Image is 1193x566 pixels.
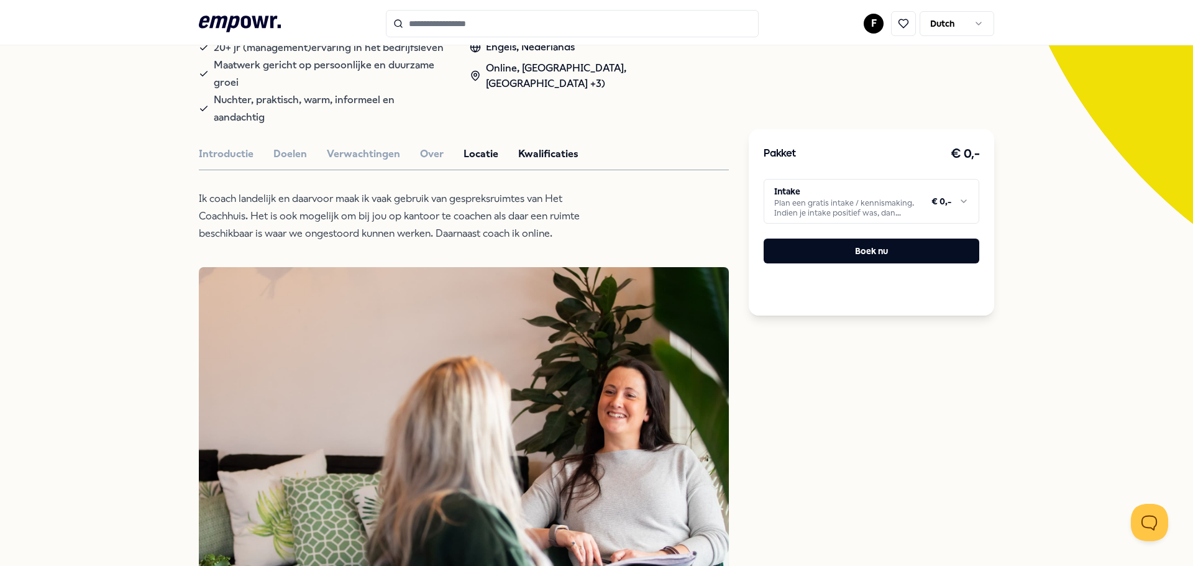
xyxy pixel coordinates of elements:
[199,190,603,242] p: Ik coach landelijk en daarvoor maak ik vaak gebruik van gespreksruimtes van Het Coachhuis. Het is...
[470,39,729,55] div: Engels, Nederlands
[864,14,884,34] button: F
[386,10,759,37] input: Search for products, categories or subcategories
[327,146,400,162] button: Verwachtingen
[214,39,444,57] span: 20+ jr (management)ervaring in het bedrijfsleven
[1131,504,1168,541] iframe: Help Scout Beacon - Open
[518,146,578,162] button: Kwalificaties
[214,91,445,126] span: Nuchter, praktisch, warm, informeel en aandachtig
[764,239,979,263] button: Boek nu
[273,146,307,162] button: Doelen
[199,146,254,162] button: Introductie
[420,146,444,162] button: Over
[951,144,980,164] h3: € 0,-
[764,146,796,162] h3: Pakket
[214,57,445,91] span: Maatwerk gericht op persoonlijke en duurzame groei
[470,60,729,92] div: Online, [GEOGRAPHIC_DATA], [GEOGRAPHIC_DATA] +3)
[464,146,498,162] button: Locatie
